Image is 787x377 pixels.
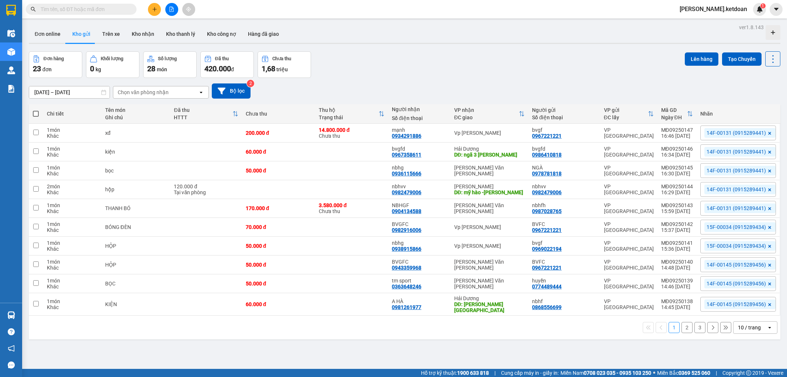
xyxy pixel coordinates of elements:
div: 1 món [47,298,98,304]
div: 0363648246 [392,284,421,289]
div: Hải Dương [454,295,525,301]
button: Kho công nợ [201,25,242,43]
div: Khối lượng [101,56,123,61]
input: Select a date range. [29,86,110,98]
sup: 1 [760,3,766,8]
div: 3.580.000 đ [319,202,384,208]
div: [PERSON_NAME] Văn [PERSON_NAME] [454,259,525,271]
div: 15:59 [DATE] [661,208,693,214]
div: 200.000 đ [246,130,311,136]
div: VP [GEOGRAPHIC_DATA] [604,184,654,195]
div: A HÀ [392,298,447,304]
button: Khối lượng0kg [86,51,139,78]
div: Vp [PERSON_NAME] [454,243,525,249]
span: kg [96,66,101,72]
button: 1 [669,322,680,333]
span: Hỗ trợ kỹ thuật: [421,369,489,377]
span: 1 [762,3,764,8]
div: Ngày ĐH [661,114,687,120]
th: Toggle SortBy [600,104,657,124]
div: Đã thu [215,56,229,61]
div: bvgfd [532,146,596,152]
div: THANH BÓ [105,205,167,211]
strong: 1900 633 818 [457,370,489,376]
div: 0986410818 [532,152,562,158]
span: question-circle [8,328,15,335]
img: warehouse-icon [7,311,15,319]
div: VP [GEOGRAPHIC_DATA] [604,298,654,310]
button: Tạo Chuyến [722,52,762,66]
div: DĐ: ngã 3 hoàng long [454,152,525,158]
div: Người gửi [532,107,596,113]
div: nbhf [532,298,596,304]
div: Chưa thu [319,202,384,214]
strong: 0369 525 060 [679,370,710,376]
div: KIỆN [105,301,167,307]
div: 14:46 [DATE] [661,284,693,289]
span: | [716,369,717,377]
div: Chọn văn phòng nhận [118,89,169,96]
div: MĐ09250139 [661,278,693,284]
div: 16:29 [DATE] [661,189,693,195]
input: Tìm tên, số ĐT hoặc mã đơn [41,5,128,13]
img: warehouse-icon [7,30,15,37]
span: 14F-00131 (0915289441) [707,186,766,193]
span: file-add [169,7,174,12]
div: Khác [47,208,98,214]
div: 50.000 đ [246,281,311,287]
span: aim [186,7,191,12]
div: MĐ09250143 [661,202,693,208]
div: 0982479006 [392,189,421,195]
div: nbhg [392,165,447,171]
button: Lên hàng [685,52,718,66]
button: Đã thu420.000đ [200,51,254,78]
div: Khác [47,265,98,271]
img: warehouse-icon [7,48,15,56]
img: logo-vxr [6,5,16,16]
div: 0936115666 [392,171,421,176]
span: 28 [147,64,155,73]
div: 1 món [47,240,98,246]
div: MĐ09250138 [661,298,693,304]
div: 70.000 đ [246,224,311,230]
div: MĐ09250142 [661,221,693,227]
div: 0938915866 [392,246,421,252]
div: Số lượng [158,56,177,61]
button: caret-down [770,3,783,16]
span: Miền Bắc [657,369,710,377]
img: solution-icon [7,85,15,93]
div: Nhãn [700,111,776,117]
span: 0 [90,64,94,73]
div: 0943359968 [392,265,421,271]
div: BỌC [105,281,167,287]
span: 15F-00034 (0915289434) [707,224,766,230]
div: ver 1.8.143 [739,23,764,31]
div: Chưa thu [319,127,384,139]
div: Mã GD [661,107,687,113]
div: bvgf [532,240,596,246]
th: Toggle SortBy [170,104,242,124]
div: 1 món [47,259,98,265]
div: 0969022194 [532,246,562,252]
button: Số lượng28món [143,51,197,78]
div: 0967221221 [532,265,562,271]
div: DĐ: TP-HẢI DƯƠNG [454,301,525,313]
span: copyright [746,370,751,376]
span: | [494,369,496,377]
span: message [8,361,15,369]
div: 0967358611 [392,152,421,158]
div: 1 món [47,221,98,227]
span: [PERSON_NAME].ketdoan [674,4,753,14]
div: Tại văn phòng [174,189,238,195]
img: warehouse-icon [7,66,15,74]
span: search [31,7,36,12]
button: Kho gửi [66,25,96,43]
span: món [157,66,167,72]
div: 50.000 đ [246,168,311,174]
div: 10 / trang [738,324,761,331]
div: nbhfh [532,202,596,208]
span: Cung cấp máy in - giấy in: [501,369,559,377]
div: 0982916006 [392,227,421,233]
div: mạnh [392,127,447,133]
th: Toggle SortBy [451,104,528,124]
